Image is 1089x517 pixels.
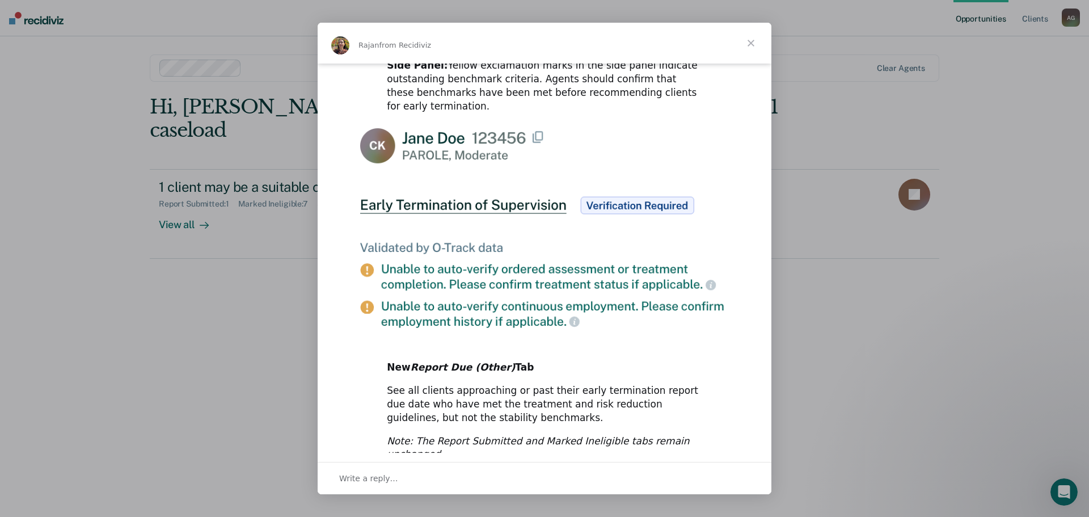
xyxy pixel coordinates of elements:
img: Profile image for Rajan [331,36,349,54]
span: Write a reply… [339,471,398,486]
div: Yellow exclamation marks in the side panel indicate outstanding benchmark criteria. Agents should... [387,59,702,113]
i: Report Due (Other) [411,362,516,373]
i: Note: The Report Submitted and Marked Ineligible tabs remain unchanged. [387,435,689,460]
b: New Tab [387,362,534,373]
span: from Recidiviz [379,41,432,49]
div: See all clients approaching or past their early termination report due date who have met the trea... [387,384,702,424]
span: Rajan [358,41,379,49]
span: Close [731,23,771,64]
b: Side Panel: [387,60,448,71]
div: Open conversation and reply [318,462,771,494]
